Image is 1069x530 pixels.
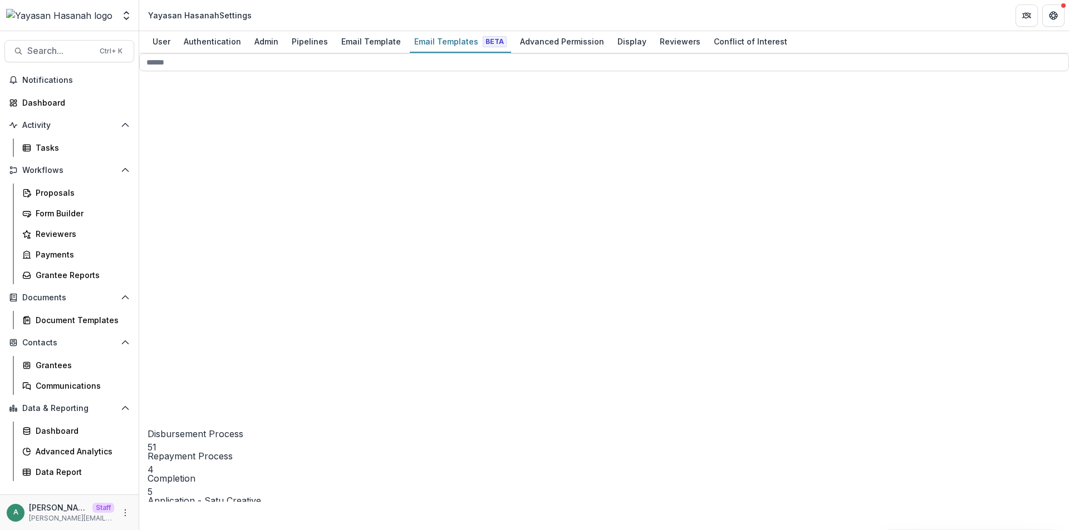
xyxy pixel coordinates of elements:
button: Open Activity [4,116,134,134]
a: Advanced Permission [516,31,609,53]
span: Documents [22,293,116,303]
div: Advanced Analytics [36,445,125,457]
div: User [148,33,175,49]
button: Notifications [4,71,134,89]
nav: breadcrumb [144,7,256,23]
div: Document Templates [36,314,125,326]
span: Data & Reporting [22,404,116,413]
a: Document Templates [18,311,134,329]
a: Email Template [337,31,405,53]
button: Get Help [1042,4,1065,27]
span: Search... [27,46,93,56]
div: Communications [36,380,125,392]
div: Dashboard [22,97,125,108]
span: Workflows [22,166,116,175]
p: [PERSON_NAME][EMAIL_ADDRESS][DOMAIN_NAME] [29,513,114,523]
button: More [119,506,132,519]
div: Reviewers [36,228,125,240]
a: Payments [18,245,134,264]
a: Data Report [18,463,134,481]
a: Email Templates Beta [410,31,511,53]
a: User [148,31,175,53]
div: Repayment Process4 [148,79,333,476]
a: Admin [250,31,283,53]
div: Proposals [36,187,125,199]
button: Partners [1016,4,1038,27]
a: Dashboard [4,93,134,112]
span: Activity [22,121,116,130]
a: Authentication [179,31,246,53]
a: Dashboard [18,422,134,440]
div: Dashboard [36,425,125,437]
button: Open Contacts [4,334,134,351]
div: Email Template [337,33,405,49]
div: Form Builder [36,207,125,219]
div: Reviewers [655,33,705,49]
p: Staff [92,503,114,513]
a: Tasks [18,138,134,157]
a: Reviewers [655,31,705,53]
a: Form Builder [18,204,134,222]
div: Authentication [179,33,246,49]
div: Pipelines [287,33,332,49]
a: Communications [18,377,134,395]
a: Display [613,31,651,53]
div: Grantee Reports [36,269,125,281]
a: Grantee Reports [18,266,134,284]
a: Advanced Analytics [18,442,134,460]
div: Tasks [36,142,125,153]
button: Open Data & Reporting [4,399,134,417]
div: anveet@trytemelio.com [13,509,18,516]
a: Conflict of Interest [709,31,792,53]
div: Payments [36,249,125,260]
span: Beta [483,36,507,47]
button: Open Documents [4,289,134,306]
div: Display [613,33,651,49]
span: Contacts [22,338,116,348]
div: Application - Satu Creative14 [148,123,333,521]
div: Completion5 [148,101,333,498]
div: Data Report [36,466,125,478]
div: Advanced Permission [516,33,609,49]
div: Admin [250,33,283,49]
img: Yayasan Hasanah logo [6,9,112,22]
button: Search... [4,40,134,62]
p: [PERSON_NAME][EMAIL_ADDRESS][DOMAIN_NAME] [29,502,88,513]
a: Grantees [18,356,134,374]
a: Pipelines [287,31,332,53]
button: Open Workflows [4,161,134,179]
button: Open entity switcher [119,4,134,27]
div: Ctrl + K [97,45,125,57]
a: Reviewers [18,225,134,243]
div: Conflict of Interest [709,33,792,49]
div: Grantees [36,359,125,371]
a: Proposals [18,184,134,202]
div: Yayasan Hasanah Settings [148,9,252,21]
div: Email Templates [410,33,511,49]
span: Notifications [22,76,130,85]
